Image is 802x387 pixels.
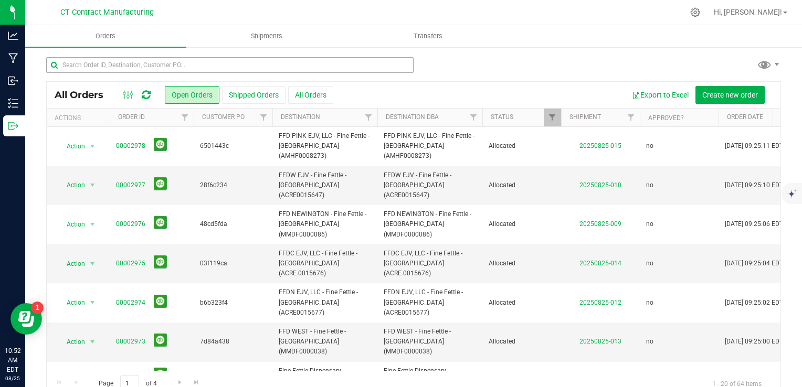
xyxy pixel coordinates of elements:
a: Filter [255,109,272,126]
span: Allocated [489,180,555,190]
a: Destination DBA [386,113,439,121]
span: b6b323f4 [200,298,266,308]
span: FFD PINK EJV, LLC - Fine Fettle - [GEOGRAPHIC_DATA] (AMHF0008273) [279,131,371,162]
div: Manage settings [689,7,702,17]
span: select [86,256,99,271]
a: Transfers [347,25,509,47]
span: Action [57,217,86,232]
span: Action [57,139,86,154]
a: 20250825-013 [579,338,621,345]
a: 00002978 [116,141,145,151]
span: select [86,335,99,349]
span: [DATE] 09:25:04 EDT [725,259,783,268]
span: Allocated [489,298,555,308]
span: FFD NEWINGTON - Fine Fettle - [GEOGRAPHIC_DATA] (MMDF0000086) [384,209,476,240]
button: Open Orders [165,86,219,104]
a: 00002974 [116,298,145,308]
span: FFDW EJV - Fine Fettle - [GEOGRAPHIC_DATA] (ACRE0015647) [279,170,371,201]
a: 20250825-015 [579,142,621,149]
span: Allocated [489,259,555,268]
span: FFDN EJV, LLC - Fine Fettle - [GEOGRAPHIC_DATA] (ACRE0015677) [384,287,476,318]
span: select [86,369,99,383]
a: 00002976 [116,219,145,229]
span: no [646,141,653,151]
span: FFD WEST - Fine Fettle - [GEOGRAPHIC_DATA] (MMDF0000038) [384,327,476,357]
span: CT Contract Manufacturing [60,8,154,17]
span: FFD WEST - Fine Fettle - [GEOGRAPHIC_DATA] (MMDF0000038) [279,327,371,357]
span: Orders [81,31,130,41]
button: Export to Excel [625,86,695,104]
a: Approved? [648,114,684,122]
inline-svg: Analytics [8,30,18,41]
span: 7d84a438 [200,337,266,347]
span: FFD NEWINGTON - Fine Fettle - [GEOGRAPHIC_DATA] (MMDF0000086) [279,209,371,240]
span: Transfers [399,31,457,41]
a: 00002977 [116,180,145,190]
iframe: Resource center [10,303,42,335]
span: Fine Fettle Dispensary - [GEOGRAPHIC_DATA] [384,366,476,386]
span: FFD PINK EJV, LLC - Fine Fettle - [GEOGRAPHIC_DATA] (AMHF0008273) [384,131,476,162]
span: Action [57,256,86,271]
span: [DATE] 09:25:11 EDT [725,141,783,151]
span: FFDC EJV, LLC - Fine Fettle - [GEOGRAPHIC_DATA] (ACRE.0015676) [384,249,476,279]
span: no [646,180,653,190]
a: Destination [281,113,320,121]
span: 28f6c234 [200,180,266,190]
span: FFDC EJV, LLC - Fine Fettle - [GEOGRAPHIC_DATA] (ACRE.0015676) [279,249,371,279]
span: no [646,298,653,308]
span: [DATE] 09:25:06 EDT [725,219,783,229]
span: Fine Fettle Dispensary - [GEOGRAPHIC_DATA] [279,366,371,386]
button: Create new order [695,86,765,104]
a: 00002975 [116,259,145,268]
span: Action [57,295,86,310]
span: Action [57,369,86,383]
span: Allocated [489,141,555,151]
a: Customer PO [202,113,245,121]
span: 6501443c [200,141,266,151]
span: 03f119ca [200,259,266,268]
a: Filter [622,109,640,126]
p: 08/25 [5,374,20,382]
div: Actions [55,114,105,122]
span: select [86,178,99,192]
span: select [86,139,99,154]
span: FFDN EJV, LLC - Fine Fettle - [GEOGRAPHIC_DATA] (ACRE0015677) [279,287,371,318]
span: Create new order [702,91,758,99]
span: no [646,259,653,268]
a: Filter [360,109,377,126]
span: Allocated [489,219,555,229]
input: Search Order ID, Destination, Customer PO... [46,57,414,73]
span: FFDW EJV - Fine Fettle - [GEOGRAPHIC_DATA] (ACRE0015647) [384,170,476,201]
inline-svg: Inventory [8,98,18,109]
span: [DATE] 09:25:02 EDT [725,298,783,308]
span: All Orders [55,89,114,101]
span: Hi, [PERSON_NAME]! [714,8,782,16]
a: Filter [176,109,194,126]
button: Shipped Orders [222,86,286,104]
span: Shipments [237,31,297,41]
a: Order ID [118,113,145,121]
a: Shipment [569,113,601,121]
span: Action [57,178,86,192]
button: All Orders [288,86,333,104]
span: 48cd5fda [200,219,266,229]
a: 00002973 [116,337,145,347]
span: no [646,337,653,347]
a: Filter [465,109,482,126]
span: select [86,295,99,310]
span: Action [57,335,86,349]
inline-svg: Outbound [8,121,18,131]
a: 20250825-009 [579,220,621,228]
a: 20250825-010 [579,181,621,189]
iframe: Resource center unread badge [31,302,44,314]
span: select [86,217,99,232]
a: 20250825-014 [579,260,621,267]
a: Filter [544,109,561,126]
a: Shipments [186,25,347,47]
inline-svg: Manufacturing [8,53,18,63]
a: Orders [25,25,186,47]
a: 20250825-012 [579,299,621,306]
span: Allocated [489,337,555,347]
span: [DATE] 09:25:00 EDT [725,337,783,347]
